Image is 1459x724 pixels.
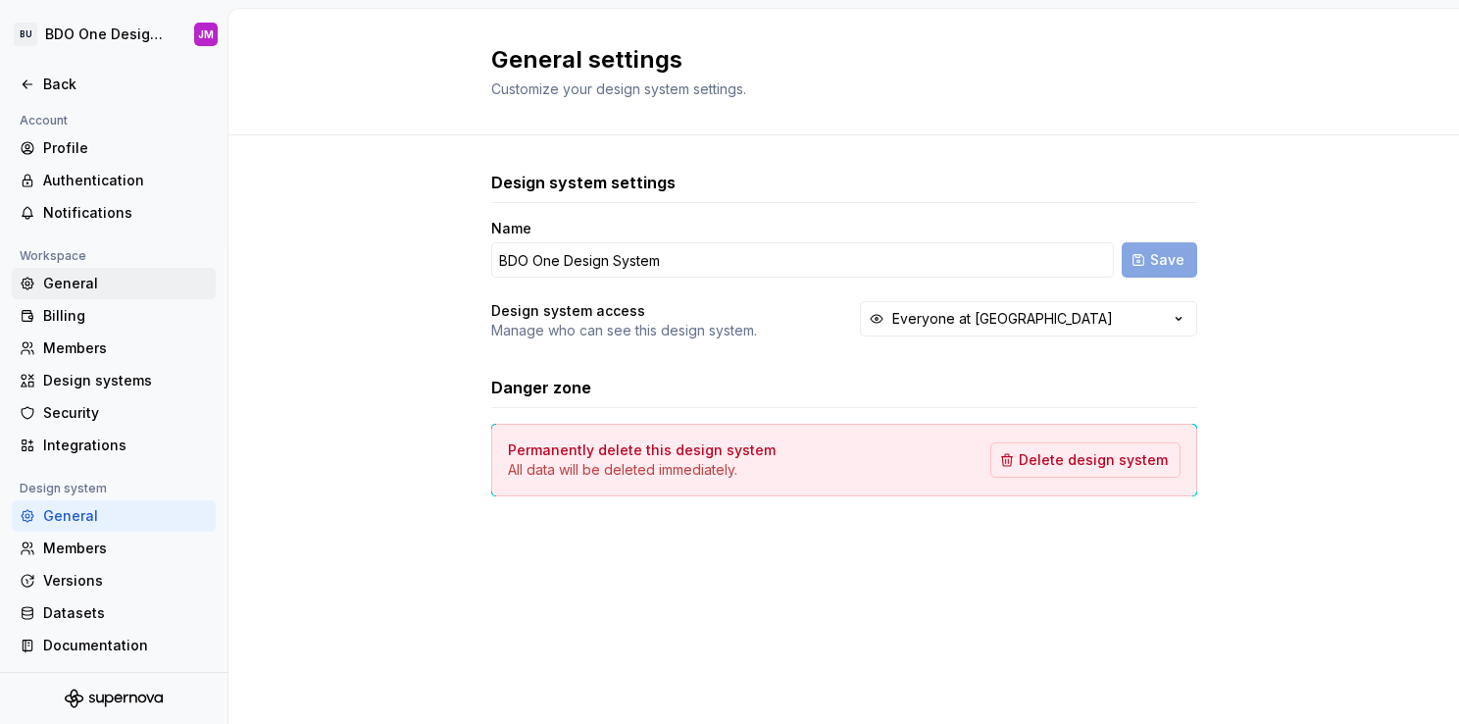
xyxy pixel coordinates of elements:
a: Notifications [12,197,216,229]
a: Documentation [12,630,216,661]
button: BUBDO One Design SystemJM [4,13,224,56]
div: Account [12,109,75,132]
a: Profile [12,132,216,164]
p: Manage who can see this design system. [491,321,757,340]
a: General [12,500,216,532]
a: Integrations [12,430,216,461]
div: Authentication [43,171,208,190]
div: General [43,506,208,526]
div: Documentation [43,636,208,655]
div: Design system [12,477,115,500]
div: Versions [43,571,208,591]
a: Authentication [12,165,216,196]
div: Design systems [43,371,208,390]
a: Members [12,333,216,364]
div: Notifications [43,203,208,223]
svg: Supernova Logo [65,689,163,708]
a: Versions [12,565,216,596]
div: Everyone at [GEOGRAPHIC_DATA] [892,309,1113,329]
h2: General settings [491,44,1174,76]
div: Profile [43,138,208,158]
span: Customize your design system settings. [491,80,746,97]
div: JM [198,26,214,42]
a: Datasets [12,597,216,629]
div: Back [43,75,208,94]
a: General [12,268,216,299]
h4: Design system access [491,301,645,321]
a: Billing [12,300,216,332]
span: Delete design system [1019,450,1168,470]
button: Everyone at [GEOGRAPHIC_DATA] [860,301,1197,336]
div: Members [43,539,208,558]
label: Name [491,219,531,238]
div: Integrations [43,436,208,455]
a: Members [12,533,216,564]
div: General [43,274,208,293]
h3: Design system settings [491,171,676,194]
div: Security [43,403,208,423]
div: BDO One Design System [45,25,171,44]
div: Members [43,338,208,358]
a: Design systems [12,365,216,396]
button: Delete design system [990,442,1181,478]
h4: Permanently delete this design system [508,440,776,460]
p: All data will be deleted immediately. [508,460,776,480]
div: Datasets [43,603,208,623]
div: Billing [43,306,208,326]
div: Workspace [12,244,94,268]
h3: Danger zone [491,376,591,399]
div: BU [14,23,37,46]
a: Back [12,69,216,100]
a: Security [12,397,216,429]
